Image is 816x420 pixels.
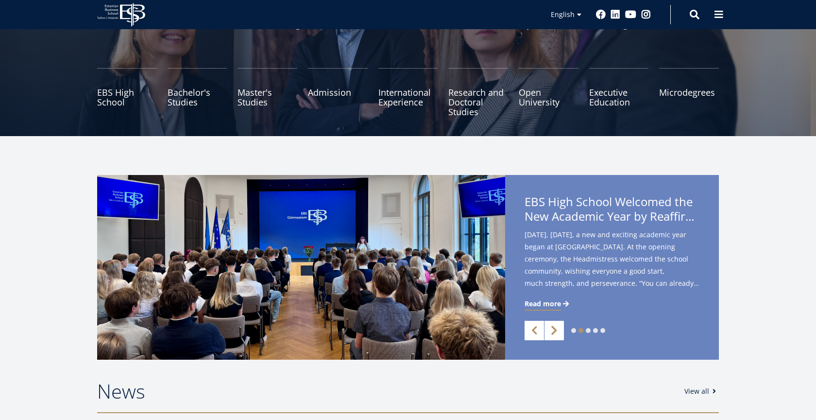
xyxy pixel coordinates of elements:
[448,68,508,117] a: Research and Doctoral Studies
[97,379,675,403] h2: News
[525,299,571,309] a: Read more
[378,68,438,117] a: International Experience
[97,68,157,117] a: EBS High School
[611,10,620,19] a: Linkedin
[625,10,636,19] a: Youtube
[578,328,583,333] a: 2
[586,328,591,333] a: 3
[525,321,544,340] a: Previous
[684,386,719,396] a: View all
[97,175,505,360] img: a
[571,328,576,333] a: 1
[525,277,699,289] span: much strength, and perseverance. “You can already feel the autumn in the air – and in a way it’s ...
[525,228,699,293] span: [DATE], [DATE], a new and exciting academic year began at [GEOGRAPHIC_DATA]. At the opening cerem...
[596,10,606,19] a: Facebook
[168,68,227,117] a: Bachelor's Studies
[525,209,699,224] span: New Academic Year by Reaffirming Its Core Values
[238,68,297,117] a: Master's Studies
[641,10,651,19] a: Instagram
[525,299,561,309] span: Read more
[525,194,699,227] span: EBS High School Welcomed the
[519,68,578,117] a: Open University
[589,68,649,117] a: Executive Education
[308,68,368,117] a: Admission
[659,68,719,117] a: Microdegrees
[544,321,564,340] a: Next
[593,328,598,333] a: 4
[600,328,605,333] a: 5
